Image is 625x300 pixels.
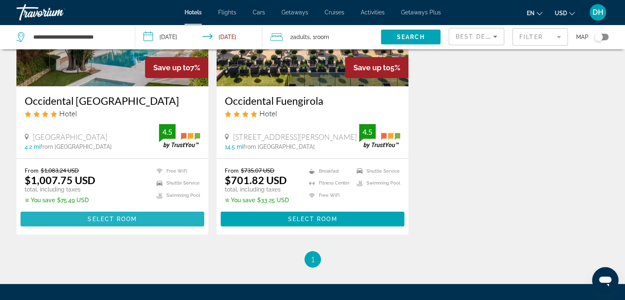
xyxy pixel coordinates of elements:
[21,212,204,226] button: Select Room
[159,124,200,148] img: trustyou-badge.svg
[241,167,274,174] del: $735.07 USD
[225,186,289,193] p: total, including taxes
[25,174,95,186] ins: $1,007.75 USD
[88,216,137,222] span: Select Room
[221,214,404,223] a: Select Room
[152,179,200,187] li: Shuttle Service
[305,179,353,187] li: Fitness Center
[588,33,609,41] button: Toggle map
[305,192,353,200] li: Free WiFi
[359,127,376,137] div: 4.5
[152,167,200,175] li: Free WiFi
[359,124,400,148] img: trustyou-badge.svg
[25,167,39,174] span: From
[16,2,99,23] a: Travorium
[145,57,208,78] div: 7%
[381,30,440,44] button: Search
[527,7,542,19] button: Change language
[353,179,400,187] li: Swimming Pool
[512,28,568,46] button: Filter
[555,10,567,16] span: USD
[221,212,404,226] button: Select Room
[225,197,255,203] span: ✮ You save
[305,167,353,175] li: Breakfast
[311,255,315,264] span: 1
[401,9,441,16] a: Getaways Plus
[25,95,200,107] a: Occidental [GEOGRAPHIC_DATA]
[33,132,107,141] span: [GEOGRAPHIC_DATA]
[25,143,40,150] span: 4.2 mi
[576,31,588,43] span: Map
[40,143,112,150] span: from [GEOGRAPHIC_DATA]
[361,9,385,16] a: Activities
[353,63,390,72] span: Save up to
[225,197,289,203] p: $33.25 USD
[25,197,55,203] span: ✮ You save
[218,9,236,16] a: Flights
[225,95,400,107] a: Occidental Fuengirola
[152,192,200,200] li: Swimming Pool
[456,33,498,40] span: Best Deals
[135,25,262,49] button: Check-in date: Dec 1, 2025 Check-out date: Dec 7, 2025
[225,167,239,174] span: From
[262,25,381,49] button: Travelers: 2 adults, 0 children
[225,143,243,150] span: 14.5 mi
[16,251,609,268] nav: Pagination
[41,167,79,174] del: $1,083.24 USD
[185,9,202,16] a: Hotels
[153,63,190,72] span: Save up to
[587,4,609,21] button: User Menu
[527,10,535,16] span: en
[593,8,603,16] span: DH
[225,109,400,118] div: 4 star Hotel
[345,57,408,78] div: 5%
[592,267,618,293] iframe: Button to launch messaging window
[225,174,287,186] ins: $701.82 USD
[456,32,497,42] mat-select: Sort by
[253,9,265,16] a: Cars
[21,214,204,223] a: Select Room
[25,197,95,203] p: $75.49 USD
[233,132,357,141] span: [STREET_ADDRESS][PERSON_NAME]
[59,109,77,118] span: Hotel
[290,31,310,43] span: 2
[555,7,575,19] button: Change currency
[397,34,425,40] span: Search
[293,34,310,40] span: Adults
[159,127,175,137] div: 4.5
[353,167,400,175] li: Shuttle Service
[325,9,344,16] a: Cruises
[281,9,308,16] a: Getaways
[25,186,95,193] p: total, including taxes
[243,143,315,150] span: from [GEOGRAPHIC_DATA]
[288,216,337,222] span: Select Room
[25,109,200,118] div: 4 star Hotel
[259,109,277,118] span: Hotel
[315,34,329,40] span: Room
[310,31,329,43] span: , 1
